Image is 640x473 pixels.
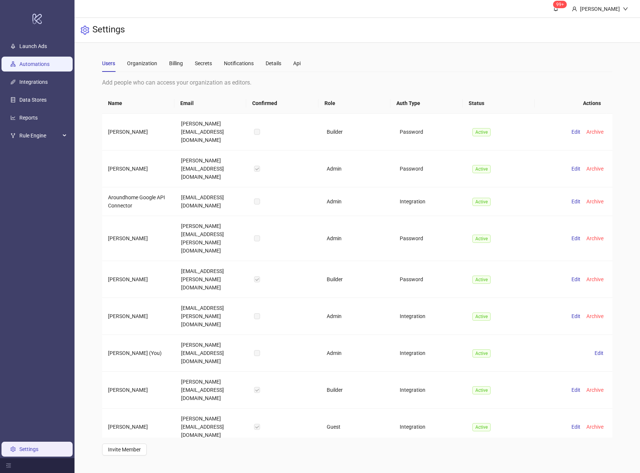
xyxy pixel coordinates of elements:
button: Archive [583,127,606,136]
th: Role [319,93,390,114]
td: [PERSON_NAME] [102,298,175,335]
button: Archive [583,275,606,284]
button: Edit [568,164,583,173]
td: Password [394,261,467,298]
span: Edit [571,166,580,172]
td: [PERSON_NAME][EMAIL_ADDRESS][DOMAIN_NAME] [175,372,248,409]
button: Edit [568,127,583,136]
td: [PERSON_NAME] [102,409,175,445]
h3: Settings [92,24,125,36]
button: Invite Member [102,444,147,455]
td: Password [394,150,467,187]
div: Api [293,59,301,67]
td: [EMAIL_ADDRESS][PERSON_NAME][DOMAIN_NAME] [175,298,248,335]
button: Edit [568,385,583,394]
td: [PERSON_NAME][EMAIL_ADDRESS][DOMAIN_NAME] [175,114,248,150]
span: setting [80,26,89,35]
td: [PERSON_NAME][EMAIL_ADDRESS][DOMAIN_NAME] [175,150,248,187]
span: menu-fold [6,463,11,468]
a: Reports [19,115,38,121]
span: Archive [586,235,603,241]
div: Billing [169,59,183,67]
td: [PERSON_NAME] [102,261,175,298]
div: [PERSON_NAME] [577,5,623,13]
span: Active [472,198,491,206]
td: [PERSON_NAME] [102,216,175,261]
td: Integration [394,409,467,445]
span: Active [472,386,491,394]
span: down [623,6,628,12]
td: [PERSON_NAME][EMAIL_ADDRESS][DOMAIN_NAME] [175,409,248,445]
span: Active [472,349,491,358]
span: user [572,6,577,12]
span: Invite Member [108,447,141,453]
button: Archive [583,385,606,394]
sup: 678 [553,1,567,8]
span: Active [472,276,491,284]
span: Edit [571,424,580,430]
td: Admin [321,187,394,216]
td: Aroundhome Google API Connector [102,187,175,216]
span: Edit [571,313,580,319]
div: Organization [127,59,157,67]
span: Archive [586,166,603,172]
span: Edit [595,350,603,356]
span: Edit [571,235,580,241]
th: Email [174,93,246,114]
span: bell [553,6,558,11]
div: Notifications [224,59,254,67]
td: Integration [394,298,467,335]
td: Admin [321,150,394,187]
th: Actions [535,93,607,114]
td: [PERSON_NAME][EMAIL_ADDRESS][PERSON_NAME][DOMAIN_NAME] [175,216,248,261]
span: Active [472,165,491,173]
td: Integration [394,187,467,216]
td: Builder [321,114,394,150]
span: Edit [571,276,580,282]
button: Archive [583,312,606,321]
span: Edit [571,387,580,393]
span: Rule Engine [19,128,60,143]
td: [EMAIL_ADDRESS][PERSON_NAME][DOMAIN_NAME] [175,261,248,298]
button: Edit [568,197,583,206]
span: Active [472,128,491,136]
span: Active [472,312,491,321]
td: [PERSON_NAME] (You) [102,335,175,372]
th: Confirmed [246,93,318,114]
span: Active [472,423,491,431]
td: Builder [321,372,394,409]
a: Launch Ads [19,43,47,49]
td: [EMAIL_ADDRESS][DOMAIN_NAME] [175,187,248,216]
button: Archive [583,197,606,206]
td: Admin [321,216,394,261]
th: Status [463,93,535,114]
span: Edit [571,199,580,204]
span: Archive [586,313,603,319]
a: Data Stores [19,97,47,103]
td: [PERSON_NAME][EMAIL_ADDRESS][DOMAIN_NAME] [175,335,248,372]
span: fork [10,133,16,138]
td: Admin [321,335,394,372]
td: [PERSON_NAME] [102,372,175,409]
button: Edit [568,234,583,243]
div: Secrets [195,59,212,67]
button: Archive [583,422,606,431]
button: Edit [568,275,583,284]
td: [PERSON_NAME] [102,114,175,150]
td: Password [394,114,467,150]
span: Archive [586,129,603,135]
a: Settings [19,446,38,452]
button: Archive [583,164,606,173]
div: Users [102,59,115,67]
td: Guest [321,409,394,445]
button: Edit [568,422,583,431]
a: Automations [19,61,50,67]
span: Archive [586,276,603,282]
button: Edit [592,349,606,358]
th: Name [102,93,174,114]
th: Auth Type [390,93,462,114]
span: Archive [586,199,603,204]
td: Integration [394,335,467,372]
div: Add people who can access your organization as editors. [102,78,612,87]
span: Edit [571,129,580,135]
